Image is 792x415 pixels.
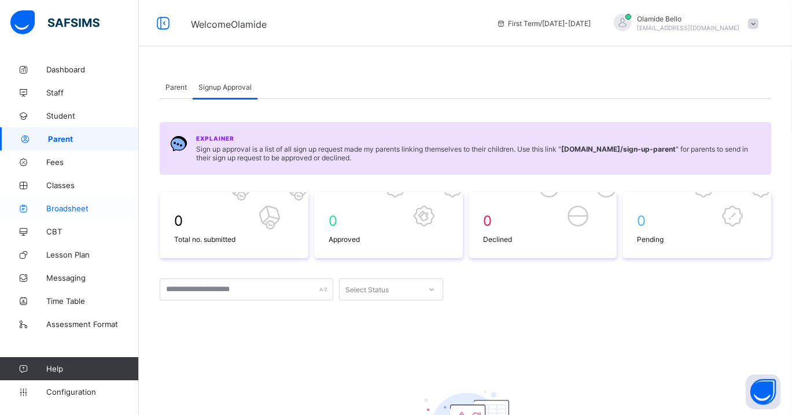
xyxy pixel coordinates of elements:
[46,204,139,213] span: Broadsheet
[46,273,139,282] span: Messaging
[46,250,139,259] span: Lesson Plan
[46,227,139,236] span: CBT
[196,145,761,162] span: Sign up approval is a list of all sign up request made my parents linking themselves to their chi...
[10,10,100,35] img: safsims
[174,235,294,244] span: Total no. submitted
[637,235,757,244] span: Pending
[174,212,294,229] span: 0
[46,65,139,74] span: Dashboard
[196,135,234,142] span: Explainer
[46,181,139,190] span: Classes
[46,88,139,97] span: Staff
[483,235,603,244] span: Declined
[198,83,252,91] span: Signup Approval
[191,19,267,30] span: Welcome Olamide
[746,374,780,409] button: Open asap
[637,212,757,229] span: 0
[561,145,676,153] b: [DOMAIN_NAME] /sign-up-parent
[637,14,739,23] span: Olamide Bello
[46,157,139,167] span: Fees
[48,134,139,144] span: Parent
[46,111,139,120] span: Student
[345,278,389,300] div: Select Status
[329,212,448,229] span: 0
[46,364,138,373] span: Help
[46,387,138,396] span: Configuration
[496,19,591,28] span: session/term information
[165,83,187,91] span: Parent
[637,24,739,31] span: [EMAIL_ADDRESS][DOMAIN_NAME]
[329,235,448,244] span: Approved
[483,212,603,229] span: 0
[46,319,139,329] span: Assessment Format
[46,296,139,306] span: Time Table
[602,14,764,33] div: OlamideBello
[170,135,187,152] img: Chat.054c5d80b312491b9f15f6fadeacdca6.svg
